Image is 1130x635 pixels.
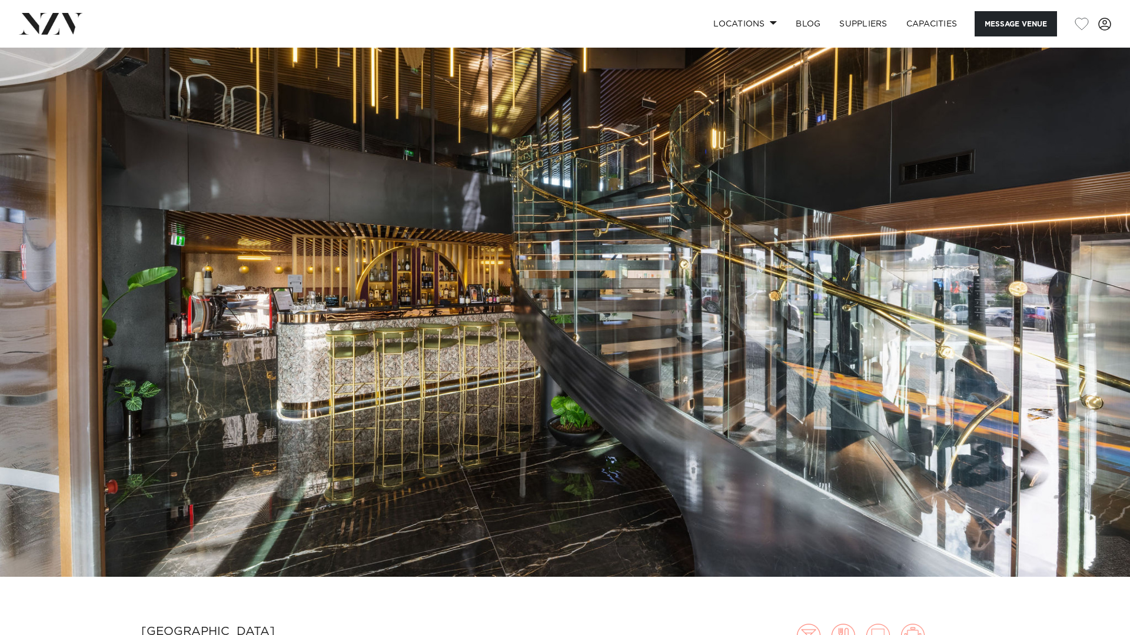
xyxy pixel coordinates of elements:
a: SUPPLIERS [830,11,896,36]
a: Locations [704,11,786,36]
button: Message Venue [975,11,1057,36]
img: nzv-logo.png [19,13,83,34]
a: BLOG [786,11,830,36]
a: Capacities [897,11,967,36]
